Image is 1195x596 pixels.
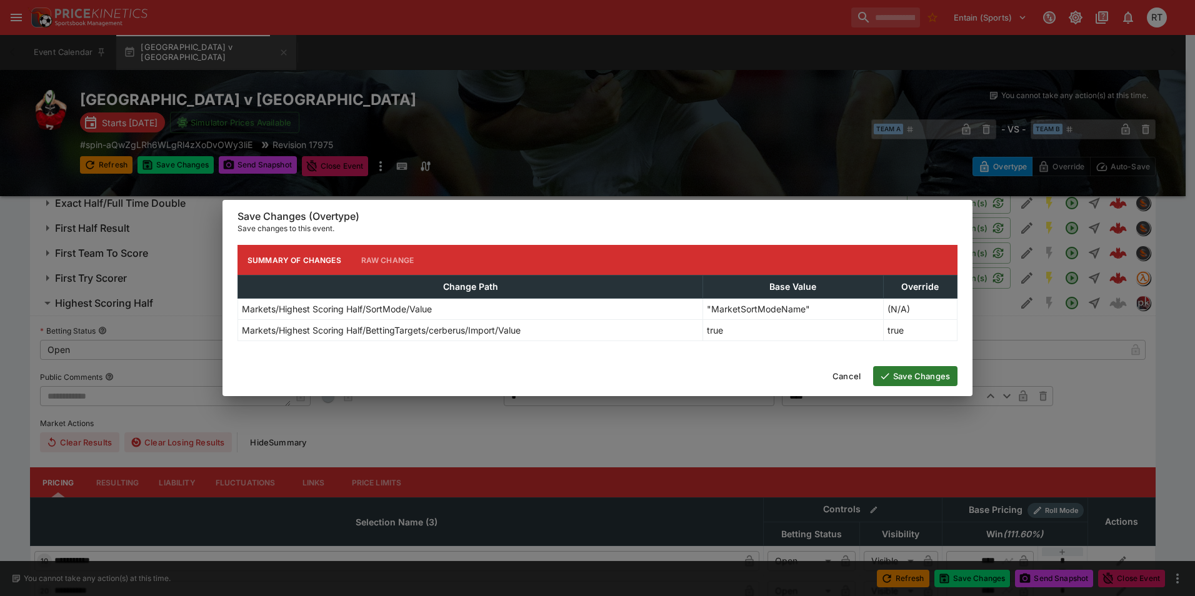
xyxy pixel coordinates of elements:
button: Save Changes [873,366,957,386]
p: Markets/Highest Scoring Half/SortMode/Value [242,302,432,315]
td: true [883,320,957,341]
td: "MarketSortModeName" [703,299,884,320]
th: Override [883,276,957,299]
button: Summary of Changes [237,245,351,275]
th: Change Path [238,276,703,299]
p: Markets/Highest Scoring Half/BettingTargets/cerberus/Import/Value [242,324,521,337]
h6: Save Changes (Overtype) [237,210,957,223]
p: Save changes to this event. [237,222,957,235]
button: Cancel [825,366,868,386]
button: Raw Change [351,245,424,275]
td: true [703,320,884,341]
td: (N/A) [883,299,957,320]
th: Base Value [703,276,884,299]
